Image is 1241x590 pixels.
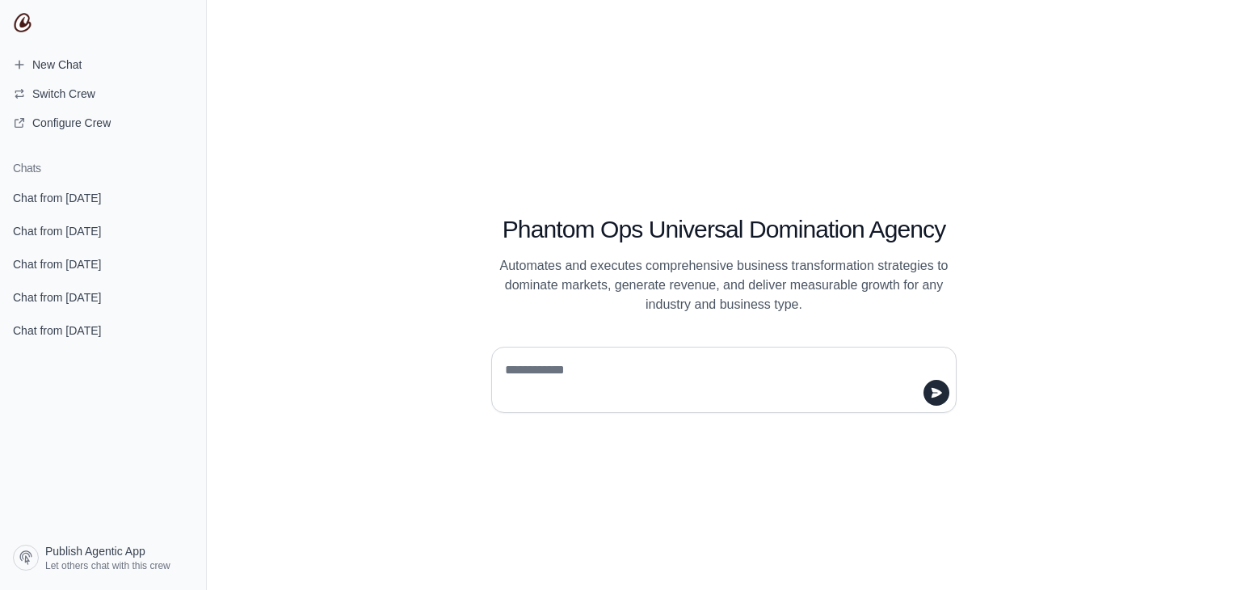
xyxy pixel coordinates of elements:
[6,52,200,78] a: New Chat
[491,215,957,244] h1: Phantom Ops Universal Domination Agency
[6,249,200,279] a: Chat from [DATE]
[6,110,200,136] a: Configure Crew
[32,86,95,102] span: Switch Crew
[32,115,111,131] span: Configure Crew
[6,81,200,107] button: Switch Crew
[6,282,200,312] a: Chat from [DATE]
[45,559,170,572] span: Let others chat with this crew
[6,216,200,246] a: Chat from [DATE]
[13,190,101,206] span: Chat from [DATE]
[491,256,957,314] p: Automates and executes comprehensive business transformation strategies to dominate markets, gene...
[13,13,32,32] img: CrewAI Logo
[13,223,101,239] span: Chat from [DATE]
[6,538,200,577] a: Publish Agentic App Let others chat with this crew
[1160,512,1241,590] iframe: Chat Widget
[13,322,101,339] span: Chat from [DATE]
[6,315,200,345] a: Chat from [DATE]
[45,543,145,559] span: Publish Agentic App
[13,289,101,306] span: Chat from [DATE]
[13,256,101,272] span: Chat from [DATE]
[32,57,82,73] span: New Chat
[6,183,200,213] a: Chat from [DATE]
